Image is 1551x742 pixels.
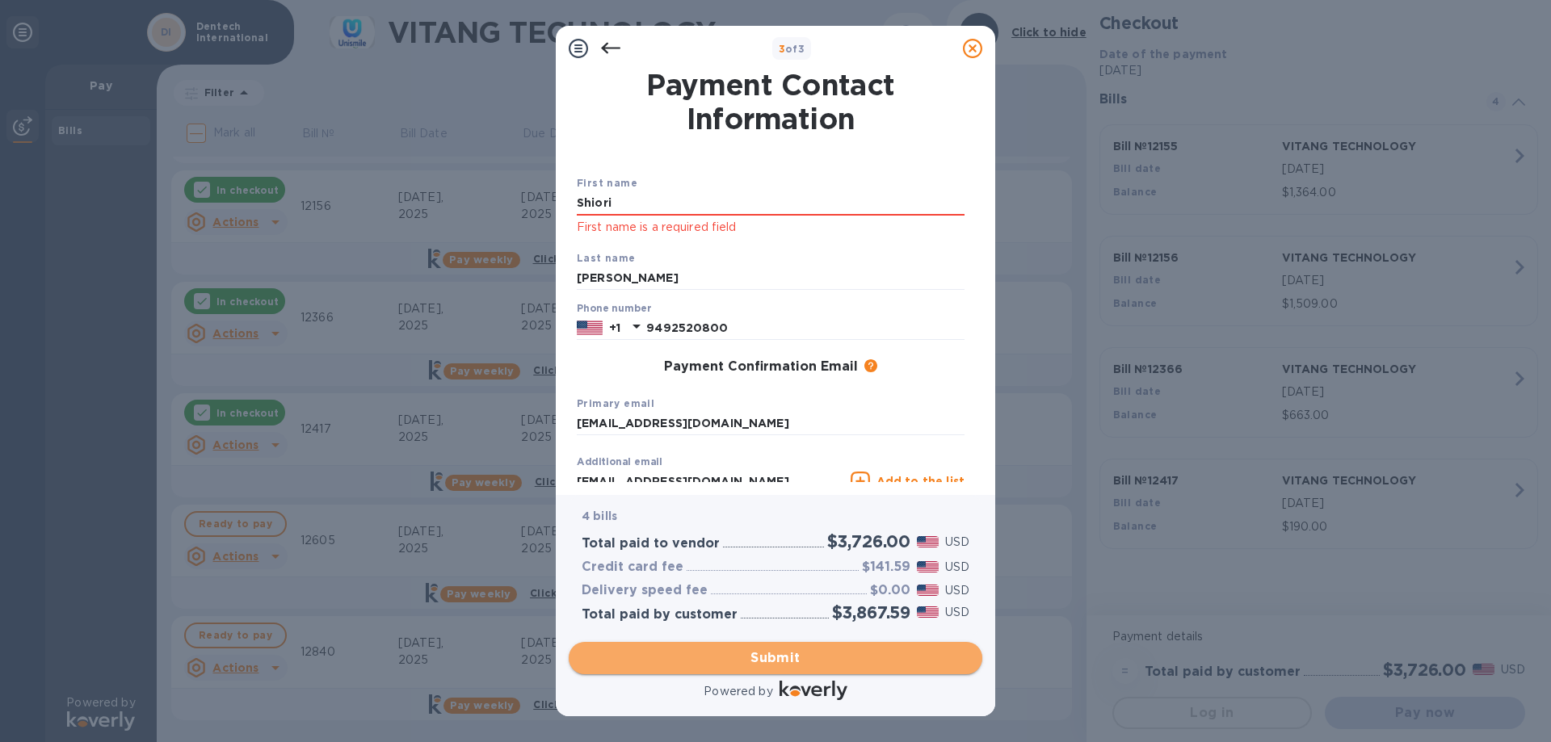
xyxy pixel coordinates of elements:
p: +1 [609,320,620,336]
p: USD [945,534,969,551]
img: US [577,319,603,337]
p: USD [945,582,969,599]
h2: $3,867.59 [832,602,910,623]
button: Submit [569,642,982,674]
b: of 3 [779,43,805,55]
h3: Payment Confirmation Email [664,359,858,375]
input: Enter additional email [577,469,844,493]
input: Enter your primary name [577,412,965,436]
h2: $3,726.00 [827,531,910,551]
p: USD [945,559,969,576]
span: 3 [779,43,785,55]
img: USD [917,561,939,572]
h1: Payment Contact Information [577,68,965,136]
img: Logo [780,681,847,700]
h3: $0.00 [870,583,910,598]
p: Powered by [704,683,772,700]
h3: Total paid to vendor [582,536,720,551]
h3: Credit card fee [582,560,683,575]
h3: Delivery speed fee [582,583,708,598]
img: USD [917,585,939,596]
label: Additional email [577,458,662,467]
span: Submit [582,648,969,668]
h3: $141.59 [862,560,910,575]
img: USD [917,606,939,618]
label: Phone number [577,304,651,314]
input: Enter your first name [577,191,965,216]
img: USD [917,536,939,547]
b: Last name [577,252,636,264]
b: First name [577,177,637,189]
u: Add to the list [876,475,965,488]
b: 4 bills [582,509,617,522]
input: Enter your phone number [646,316,965,340]
p: USD [945,604,969,621]
p: First name is a required field [577,218,965,237]
input: Enter your last name [577,266,965,291]
h3: Total paid by customer [582,607,738,623]
b: Primary email [577,397,654,409]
